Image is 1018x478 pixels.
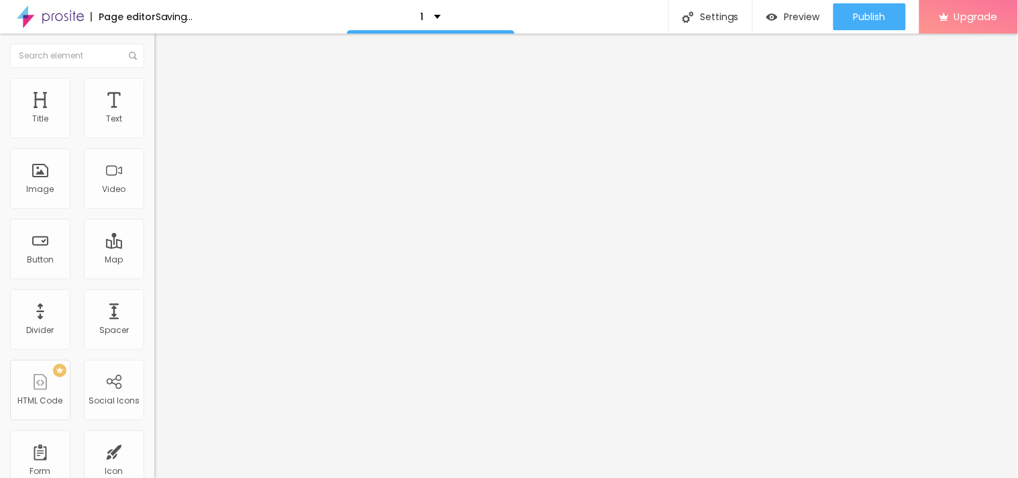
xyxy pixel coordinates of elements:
div: Icon [105,467,123,476]
iframe: Editor [154,34,1018,478]
div: Text [106,114,122,124]
button: Preview [753,3,833,30]
div: Divider [27,326,54,335]
div: Video [103,185,126,194]
button: Publish [833,3,906,30]
div: Form [30,467,51,476]
div: Image [27,185,54,194]
div: Social Icons [89,396,140,405]
img: Icone [129,52,137,60]
input: Search element [10,44,144,68]
div: Page editor [91,12,156,21]
div: Title [32,114,48,124]
div: Button [27,255,54,265]
img: view-1.svg [766,11,778,23]
img: Icone [682,11,694,23]
span: Publish [854,11,886,22]
span: Preview [784,11,820,22]
div: Spacer [99,326,129,335]
div: Saving... [156,12,193,21]
span: Upgrade [954,11,998,22]
div: Map [105,255,123,265]
p: 1 [421,12,424,21]
div: HTML Code [18,396,63,405]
